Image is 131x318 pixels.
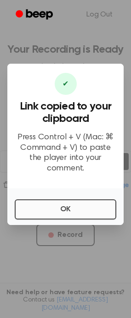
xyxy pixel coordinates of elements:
[55,73,77,95] div: ✔
[77,4,122,26] a: Log Out
[9,6,61,24] a: Beep
[15,100,116,125] h3: Link copied to your clipboard
[15,199,116,219] button: OK
[15,132,116,174] p: Press Control + V (Mac: ⌘ Command + V) to paste the player into your comment.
